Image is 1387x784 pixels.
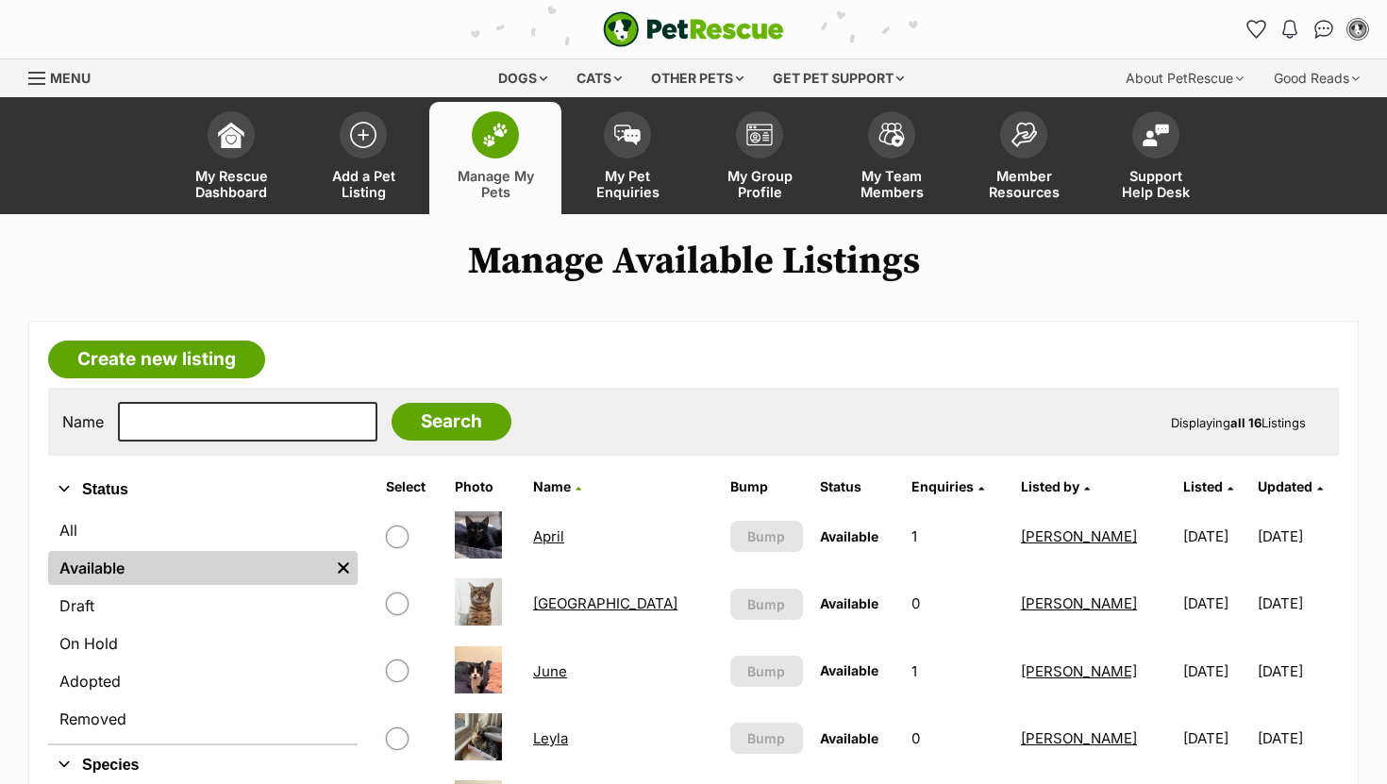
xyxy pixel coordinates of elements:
[1348,20,1367,39] img: Aimee Paltridge profile pic
[585,168,670,200] span: My Pet Enquiries
[904,504,1011,569] td: 1
[329,551,358,585] a: Remove filter
[1258,639,1337,704] td: [DATE]
[1343,14,1373,44] button: My account
[28,59,104,93] a: Menu
[1183,478,1223,494] span: Listed
[747,728,785,748] span: Bump
[812,472,902,502] th: Status
[482,123,509,147] img: manage-my-pets-icon-02211641906a0b7f246fdf0571729dbe1e7629f14944591b6c1af311fb30b64b.svg
[165,102,297,214] a: My Rescue Dashboard
[1021,594,1137,612] a: [PERSON_NAME]
[561,102,693,214] a: My Pet Enquiries
[62,413,104,430] label: Name
[1021,478,1079,494] span: Listed by
[1309,14,1339,44] a: Conversations
[820,528,878,544] span: Available
[378,472,445,502] th: Select
[717,168,802,200] span: My Group Profile
[904,706,1011,771] td: 0
[563,59,635,97] div: Cats
[1021,662,1137,680] a: [PERSON_NAME]
[638,59,757,97] div: Other pets
[1113,168,1198,200] span: Support Help Desk
[1241,14,1373,44] ul: Account quick links
[297,102,429,214] a: Add a Pet Listing
[218,122,244,148] img: dashboard-icon-eb2f2d2d3e046f16d808141f083e7271f6b2e854fb5c12c21221c1fb7104beca.svg
[1021,729,1137,747] a: [PERSON_NAME]
[533,478,581,494] a: Name
[1021,478,1090,494] a: Listed by
[904,571,1011,636] td: 0
[350,122,376,148] img: add-pet-listing-icon-0afa8454b4691262ce3f59096e99ab1cd57d4a30225e0717b998d2c9b9846f56.svg
[820,595,878,611] span: Available
[614,125,641,145] img: pet-enquiries-icon-7e3ad2cf08bfb03b45e93fb7055b45f3efa6380592205ae92323e6603595dc1f.svg
[321,168,406,200] span: Add a Pet Listing
[189,168,274,200] span: My Rescue Dashboard
[1112,59,1257,97] div: About PetRescue
[533,729,568,747] a: Leyla
[485,59,560,97] div: Dogs
[730,723,803,754] button: Bump
[730,521,803,552] button: Bump
[1176,706,1255,771] td: [DATE]
[48,626,358,660] a: On Hold
[48,513,358,547] a: All
[1230,415,1262,430] strong: all 16
[533,662,567,680] a: June
[533,527,564,545] a: April
[820,730,878,746] span: Available
[760,59,917,97] div: Get pet support
[747,661,785,681] span: Bump
[1176,571,1255,636] td: [DATE]
[1258,478,1312,494] span: Updated
[1241,14,1271,44] a: Favourites
[533,478,571,494] span: Name
[981,168,1066,200] span: Member Resources
[1275,14,1305,44] button: Notifications
[820,662,878,678] span: Available
[453,168,538,200] span: Manage My Pets
[911,478,984,494] a: Enquiries
[48,509,358,743] div: Status
[826,102,958,214] a: My Team Members
[878,123,905,147] img: team-members-icon-5396bd8760b3fe7c0b43da4ab00e1e3bb1a5d9ba89233759b79545d2d3fc5d0d.svg
[48,664,358,698] a: Adopted
[958,102,1090,214] a: Member Resources
[1090,102,1222,214] a: Support Help Desk
[1171,415,1306,430] span: Displaying Listings
[1258,706,1337,771] td: [DATE]
[693,102,826,214] a: My Group Profile
[1282,20,1297,39] img: notifications-46538b983faf8c2785f20acdc204bb7945ddae34d4c08c2a6579f10ce5e182be.svg
[1021,527,1137,545] a: [PERSON_NAME]
[48,341,265,378] a: Create new listing
[533,594,677,612] a: [GEOGRAPHIC_DATA]
[747,526,785,546] span: Bump
[1258,504,1337,569] td: [DATE]
[730,656,803,687] button: Bump
[429,102,561,214] a: Manage My Pets
[48,702,358,736] a: Removed
[603,11,784,47] a: PetRescue
[1258,478,1323,494] a: Updated
[447,472,524,502] th: Photo
[730,589,803,620] button: Bump
[1176,639,1255,704] td: [DATE]
[603,11,784,47] img: logo-e224e6f780fb5917bec1dbf3a21bbac754714ae5b6737aabdf751b685950b380.svg
[746,124,773,146] img: group-profile-icon-3fa3cf56718a62981997c0bc7e787c4b2cf8bcc04b72c1350f741eb67cf2f40e.svg
[911,478,974,494] span: translation missing: en.admin.listings.index.attributes.enquiries
[48,551,329,585] a: Available
[747,594,785,614] span: Bump
[849,168,934,200] span: My Team Members
[1143,124,1169,146] img: help-desk-icon-fdf02630f3aa405de69fd3d07c3f3aa587a6932b1a1747fa1d2bba05be0121f9.svg
[723,472,810,502] th: Bump
[1258,571,1337,636] td: [DATE]
[1314,20,1334,39] img: chat-41dd97257d64d25036548639549fe6c8038ab92f7586957e7f3b1b290dea8141.svg
[48,753,358,777] button: Species
[48,477,358,502] button: Status
[1011,122,1037,147] img: member-resources-icon-8e73f808a243e03378d46382f2149f9095a855e16c252ad45f914b54edf8863c.svg
[1183,478,1233,494] a: Listed
[1261,59,1373,97] div: Good Reads
[392,403,511,441] input: Search
[48,589,358,623] a: Draft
